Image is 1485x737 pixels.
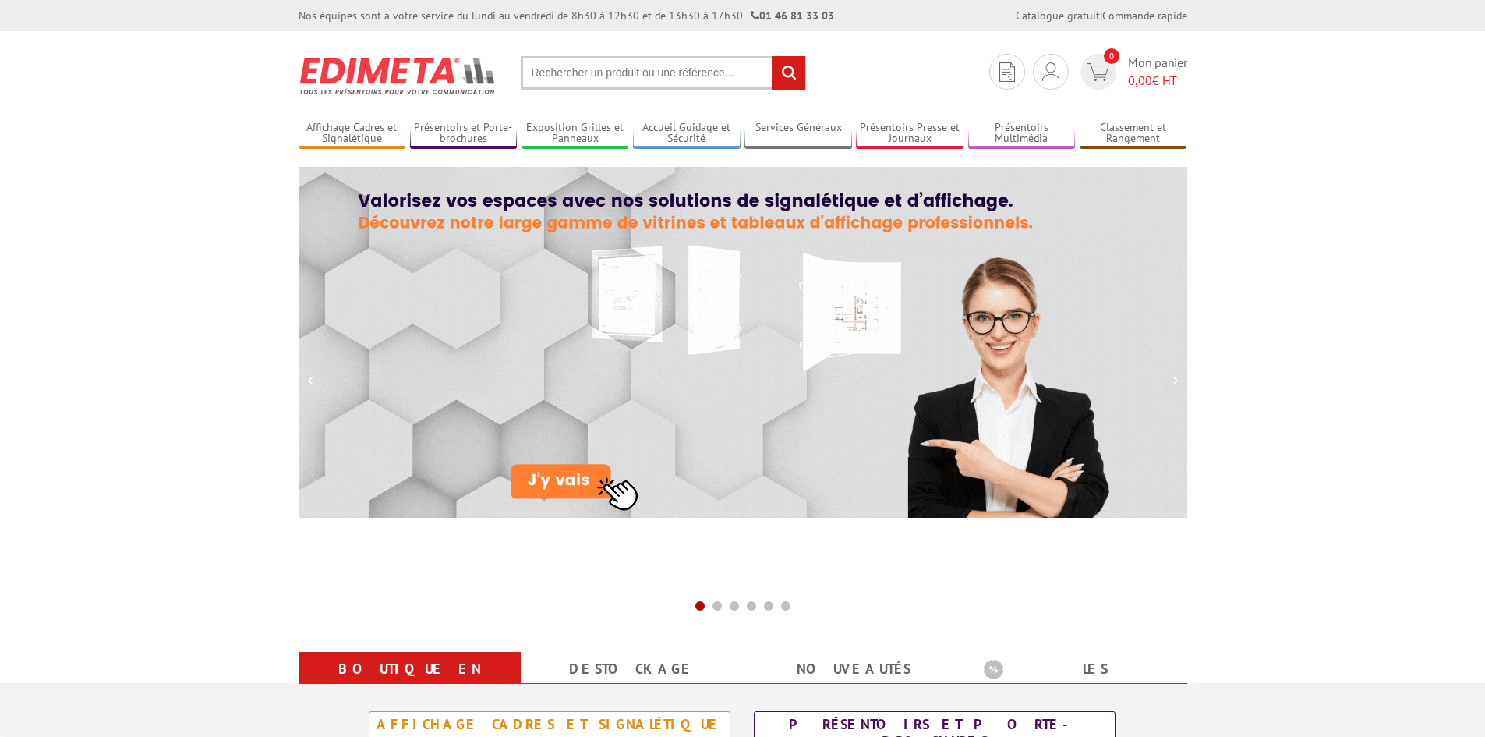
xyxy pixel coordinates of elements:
[1016,9,1100,23] a: Catalogue gratuit
[1128,72,1187,90] span: € HT
[1077,54,1187,90] a: devis rapide 0 Mon panier 0,00€ HT
[968,121,1076,147] a: Présentoirs Multimédia
[299,47,497,105] img: Présentoir, panneau, stand - Edimeta - PLV, affichage, mobilier bureau, entreprise
[410,121,518,147] a: Présentoirs et Porte-brochures
[299,121,406,147] a: Affichage Cadres et Signalétique
[984,655,1179,686] b: Les promotions
[999,62,1015,82] img: devis rapide
[317,655,502,711] a: Boutique en ligne
[521,56,806,90] input: Rechercher un produit ou une référence...
[633,121,741,147] a: Accueil Guidage et Sécurité
[856,121,963,147] a: Présentoirs Presse et Journaux
[1102,9,1187,23] a: Commande rapide
[299,8,834,23] div: Nos équipes sont à votre service du lundi au vendredi de 8h30 à 12h30 et de 13h30 à 17h30
[1080,121,1187,147] a: Classement et Rangement
[1128,73,1152,88] span: 0,00
[522,121,629,147] a: Exposition Grilles et Panneaux
[1087,63,1109,81] img: devis rapide
[751,9,834,23] strong: 01 46 81 33 03
[984,655,1169,711] a: Les promotions
[744,121,852,147] a: Services Généraux
[539,655,724,683] a: Destockage
[1016,8,1187,23] div: |
[1104,48,1119,64] span: 0
[772,56,805,90] input: rechercher
[373,716,726,733] div: Affichage Cadres et Signalétique
[762,655,946,683] a: nouveautés
[1128,54,1187,90] span: Mon panier
[1042,62,1059,81] img: devis rapide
